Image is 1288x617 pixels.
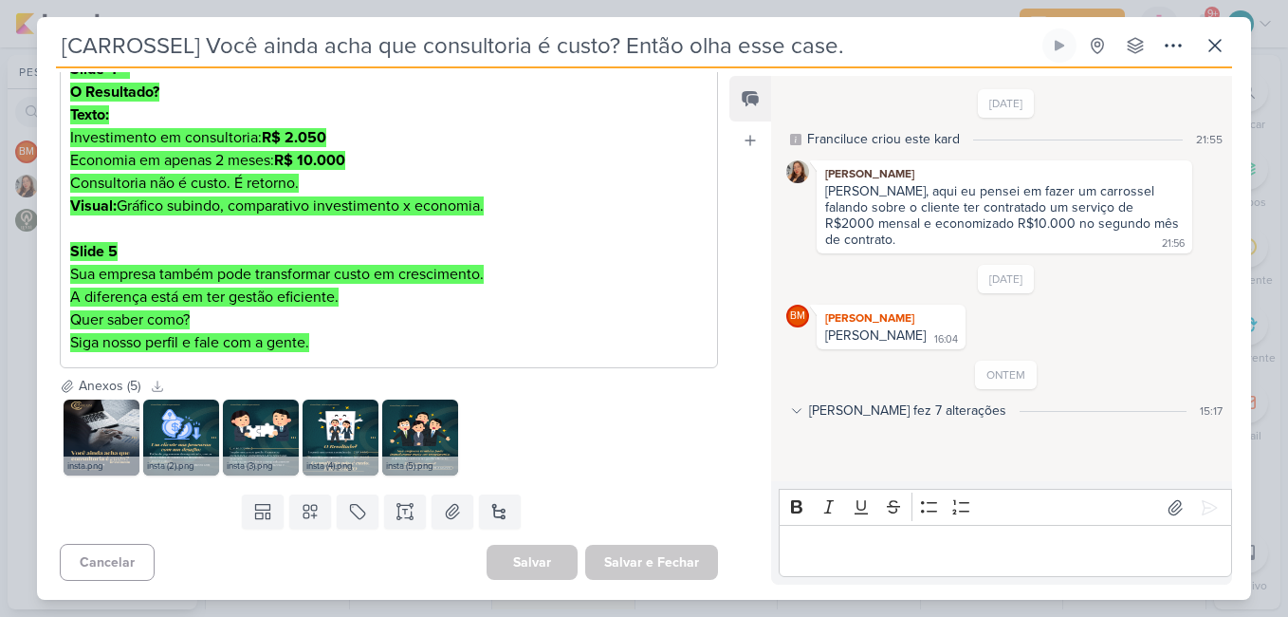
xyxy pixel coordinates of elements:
[825,327,926,344] div: [PERSON_NAME]
[790,134,801,145] div: Este log é visível à todos no kard
[79,376,140,396] div: Anexos (5)
[223,457,299,476] div: insta (3).png
[1200,402,1223,420] div: 15:17
[807,129,960,149] div: Franciluce criou este kard
[223,400,299,476] img: 3aH0x1hOUEX3bwgSwNFQkZP6nSa0TzidOrht4Uzp.png
[786,160,809,183] img: Franciluce Carvalho
[60,544,155,581] button: Cancelar
[70,128,326,147] mark: Investimento em consultoria:
[64,400,139,476] img: iUJ9wnJR8ME8rpwTxkBvkK8O0KIrNfNQsTNw1DGA.png
[1196,131,1223,148] div: 21:55
[779,489,1232,526] div: Editor toolbar
[70,196,117,215] strong: Visual:
[70,83,159,102] strong: O Resultado?
[70,310,190,329] mark: Quer saber como?
[262,128,326,147] strong: R$ 2.050
[303,457,378,476] div: insta (4).png
[786,305,809,327] div: Beth Monteiro
[820,308,962,327] div: [PERSON_NAME]
[303,400,378,476] img: D8Sw8aJpfSjZhGnrBvFTUEhCZpaBaeSRA4zBMAne.png
[809,401,1006,421] div: [PERSON_NAME] fez 7 alterações
[820,164,1188,183] div: [PERSON_NAME]
[382,457,458,476] div: insta (5).png
[382,400,458,476] img: e6MlYtgQPy6aocG7RXYTjL7nPbKUlmeARmELd19k.png
[825,183,1183,248] div: [PERSON_NAME], aqui eu pensei em fazer um carrossel falando sobre o cliente ter contratado um ser...
[70,242,118,261] strong: Slide 5
[1052,38,1067,53] div: Ligar relógio
[779,525,1232,577] div: Editor editing area: main
[70,105,109,124] strong: Texto:
[934,332,958,347] div: 16:04
[70,174,299,193] mark: Consultoria não é custo. É retorno.
[70,333,309,352] mark: Siga nosso perfil e fale com a gente.
[274,151,345,170] strong: R$ 10.000
[64,457,139,476] div: insta.png
[790,311,805,322] p: BM
[1162,236,1185,252] div: 21:56
[56,28,1039,63] input: Kard Sem Título
[143,457,219,476] div: insta (2).png
[70,151,345,170] mark: Economia em apenas 2 meses:
[70,265,484,284] mark: Sua empresa também pode transformar custo em crescimento.
[70,196,484,215] mark: Gráfico subindo, comparativo investimento x economia.
[143,400,219,476] img: PPrTzhNyDFky92uw7qc7yfT8XEqEK4sONUZQv51M.png
[70,288,339,307] mark: A diferença está em ter gestão eficiente.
